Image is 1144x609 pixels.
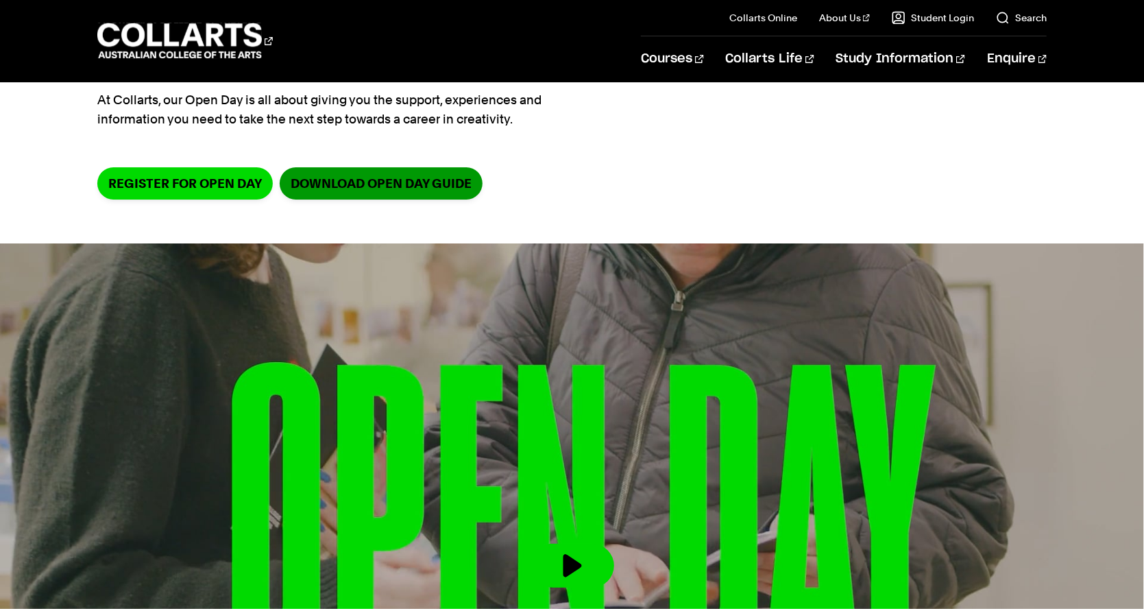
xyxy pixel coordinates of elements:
a: Enquire [987,36,1047,82]
a: Courses [641,36,703,82]
a: DOWNLOAD OPEN DAY GUIDE [280,167,483,200]
p: At Collarts, our Open Day is all about giving you the support, experiences and information you ne... [97,91,598,129]
a: Register for Open Day [97,167,273,200]
a: Collarts Online [730,11,798,25]
a: Study Information [836,36,965,82]
a: Collarts Life [726,36,814,82]
div: Go to homepage [97,21,273,60]
a: About Us [820,11,871,25]
a: Student Login [892,11,974,25]
a: Search [996,11,1047,25]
